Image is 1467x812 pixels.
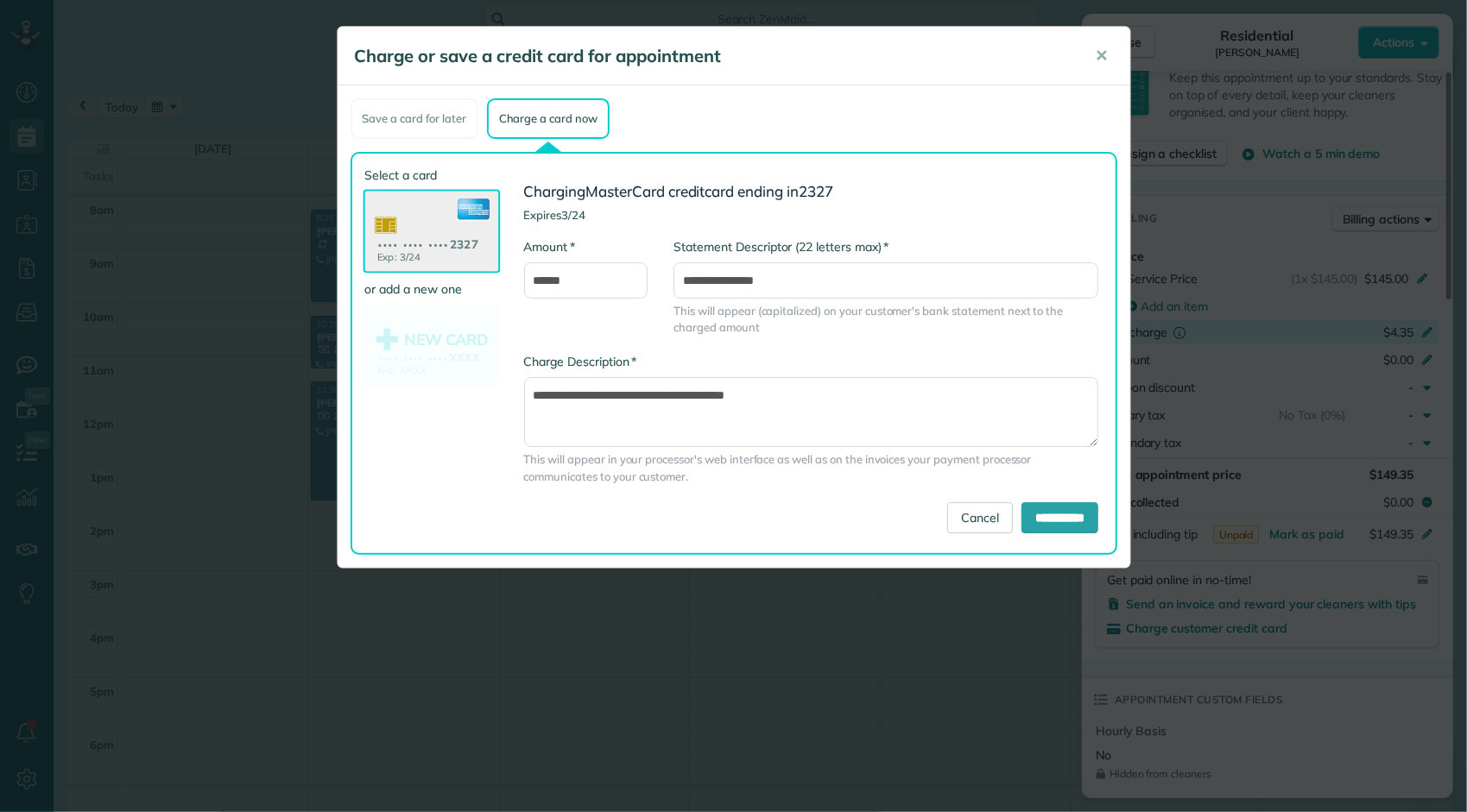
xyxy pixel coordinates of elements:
div: Charge a card now [487,98,610,139]
h5: Charge or save a credit card for appointment [355,44,1072,68]
label: Amount [524,238,575,255]
span: This will appear in your processor's web interface as well as on the invoices your payment proces... [524,451,1099,484]
label: Statement Descriptor (22 letters max) [673,238,888,255]
div: Save a card for later [351,98,478,139]
h3: Charging card ending in [524,184,1099,200]
label: or add a new one [365,280,498,298]
span: credit [668,182,705,200]
h4: Expires [524,209,1099,221]
span: This will appear (capitalized) on your customer's bank statement next to the charged amount [673,303,1098,336]
span: ✕ [1096,46,1109,66]
span: MasterCard [585,182,665,200]
label: Charge Description [524,353,637,370]
label: Select a card [365,167,498,184]
a: Cancel [947,502,1013,533]
span: 2327 [799,182,833,200]
span: 3/24 [561,208,585,222]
